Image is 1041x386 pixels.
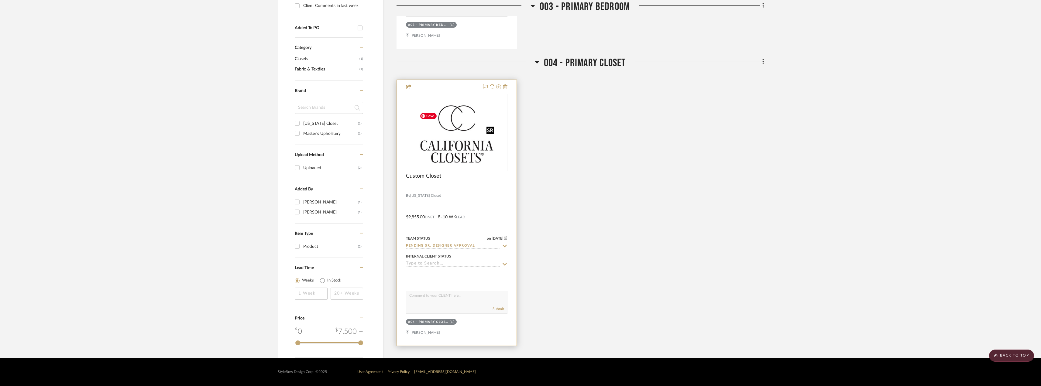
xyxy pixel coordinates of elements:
span: Item Type [295,231,313,236]
div: (1) [358,197,362,207]
div: Added To PO [295,26,355,31]
a: [EMAIL_ADDRESS][DOMAIN_NAME] [414,370,476,374]
div: [US_STATE] Closet [303,119,358,128]
div: 003 - PRIMARY BEDROOM [408,23,448,27]
div: (1) [358,129,362,138]
div: 0 [295,326,302,337]
div: (2) [358,242,362,251]
div: StyleRow Design Corp. ©2025 [278,370,327,374]
span: Upload Method [295,153,324,157]
label: Weeks [302,278,314,284]
span: Price [295,316,304,320]
input: Search Brands [295,102,363,114]
button: Submit [493,306,504,312]
img: Custom Closet [417,94,496,170]
span: Fabric & Textiles [295,64,358,74]
span: Added By [295,187,313,191]
div: [PERSON_NAME] [303,207,358,217]
span: [US_STATE] Closet [410,193,441,199]
span: Category [295,45,311,50]
span: Brand [295,89,306,93]
div: Client Comments in last week [303,1,362,11]
span: (1) [359,64,363,74]
div: Product [303,242,358,251]
input: 1 Week [295,288,328,300]
div: 004 - PRIMARY CLOSET [408,320,448,324]
span: By [406,193,410,199]
a: User Agreement [357,370,383,374]
label: In Stock [327,278,341,284]
div: Uploaded [303,163,358,173]
a: Privacy Policy [387,370,410,374]
input: Type to Search… [406,261,500,267]
span: Lead Time [295,266,314,270]
div: 0 [406,94,507,171]
span: Closets [295,54,358,64]
div: 7,500 + [335,326,363,337]
div: Master's Upholstery [303,129,358,138]
div: [PERSON_NAME] [303,197,358,207]
span: on [487,237,491,240]
div: (1) [358,207,362,217]
span: Custom Closet [406,173,441,179]
span: [DATE] [491,236,504,241]
scroll-to-top-button: BACK TO TOP [989,350,1034,362]
div: Internal Client Status [406,254,451,259]
div: (1) [450,23,455,27]
div: Team Status [406,236,430,241]
input: Type to Search… [406,243,500,249]
span: 004 - PRIMARY CLOSET [544,56,626,70]
div: (1) [358,119,362,128]
input: 20+ Weeks [331,288,363,300]
div: (2) [358,163,362,173]
span: Save [420,113,437,119]
div: (1) [450,320,455,324]
span: (1) [359,54,363,64]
